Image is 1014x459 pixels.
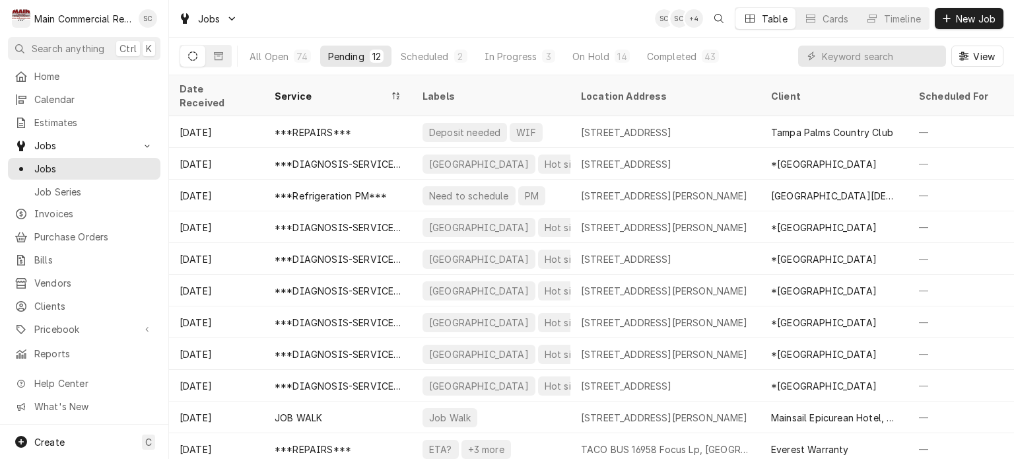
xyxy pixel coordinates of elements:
a: Home [8,65,160,87]
span: Create [34,437,65,448]
a: Job Series [8,181,160,203]
div: Date Received [180,82,251,110]
span: Estimates [34,116,154,129]
div: Main Commercial Refrigeration Service [34,12,131,26]
div: [GEOGRAPHIC_DATA] [428,252,530,266]
div: Hot side [543,284,584,298]
div: Completed [647,50,696,63]
div: Sharon Campbell's Avatar [655,9,673,28]
div: JOB WALK [275,411,322,425]
button: View [951,46,1003,67]
a: Reports [8,343,160,365]
div: ETA? [428,442,454,456]
div: Cards [823,12,849,26]
div: SC [139,9,157,28]
div: [DATE] [169,338,264,370]
span: Clients [34,299,154,313]
span: What's New [34,400,152,413]
div: All Open [250,50,288,63]
div: Mainsail Epicurean Hotel, LLC [771,411,898,425]
div: [DATE] [169,370,264,402]
span: C [145,435,152,449]
button: New Job [935,8,1003,29]
div: Hot side [543,379,584,393]
div: [DATE] [169,306,264,338]
a: Go to Help Center [8,372,160,394]
span: Bills [34,253,154,267]
div: Everest Warranty [771,442,849,456]
div: Labels [422,89,560,103]
span: Invoices [34,207,154,221]
div: PM [524,189,540,203]
div: Timeline [884,12,921,26]
div: Table [762,12,788,26]
div: *[GEOGRAPHIC_DATA] [771,379,877,393]
div: Job Walk [428,411,472,425]
div: [DATE] [169,275,264,306]
a: Vendors [8,272,160,294]
div: SC [655,9,673,28]
a: Go to Pricebook [8,318,160,340]
div: [GEOGRAPHIC_DATA] [428,316,530,330]
span: Job Series [34,185,154,199]
div: 12 [372,50,381,63]
div: Hot side [543,221,584,234]
div: + 4 [685,9,703,28]
span: Jobs [34,162,154,176]
div: [GEOGRAPHIC_DATA] [428,157,530,171]
div: *[GEOGRAPHIC_DATA] [771,347,877,361]
div: Service [275,89,388,103]
span: Calendar [34,92,154,106]
span: View [970,50,997,63]
div: Pending [328,50,364,63]
span: Search anything [32,42,104,55]
div: Scheduled [401,50,448,63]
div: 2 [457,50,465,63]
div: [STREET_ADDRESS] [581,125,672,139]
a: Go to What's New [8,396,160,417]
div: Deposit needed [428,125,502,139]
div: Hot side [543,157,584,171]
div: [GEOGRAPHIC_DATA] [428,347,530,361]
div: [STREET_ADDRESS][PERSON_NAME] [581,316,748,330]
div: [STREET_ADDRESS] [581,379,672,393]
div: [DATE] [169,180,264,211]
div: Sharon Campbell's Avatar [670,9,689,28]
div: *[GEOGRAPHIC_DATA] [771,252,877,266]
div: Hot side [543,252,584,266]
input: Keyword search [822,46,939,67]
span: Ctrl [119,42,137,55]
div: Need to schedule [428,189,510,203]
div: [GEOGRAPHIC_DATA] [428,284,530,298]
div: 43 [704,50,716,63]
button: Open search [708,8,729,29]
div: 14 [617,50,626,63]
div: [GEOGRAPHIC_DATA][DEMOGRAPHIC_DATA] [771,189,898,203]
div: Hot side [543,347,584,361]
div: +3 more [467,442,506,456]
div: [DATE] [169,402,264,433]
div: [STREET_ADDRESS] [581,252,672,266]
a: Clients [8,295,160,317]
a: Go to Jobs [173,8,243,30]
div: [STREET_ADDRESS][PERSON_NAME] [581,189,748,203]
div: *[GEOGRAPHIC_DATA] [771,316,877,330]
div: [STREET_ADDRESS] [581,157,672,171]
span: K [146,42,152,55]
button: Search anythingCtrlK [8,37,160,60]
div: In Progress [485,50,537,63]
a: Invoices [8,203,160,225]
span: Home [34,69,154,83]
a: Go to Jobs [8,135,160,157]
div: [DATE] [169,116,264,148]
div: [GEOGRAPHIC_DATA] [428,379,530,393]
span: Purchase Orders [34,230,154,244]
div: WIF [515,125,537,139]
div: [DATE] [169,211,264,243]
div: Tampa Palms Country Club [771,125,893,139]
div: *[GEOGRAPHIC_DATA] [771,157,877,171]
div: Hot side [543,316,584,330]
div: [DATE] [169,243,264,275]
div: *[GEOGRAPHIC_DATA] [771,221,877,234]
div: On Hold [572,50,609,63]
